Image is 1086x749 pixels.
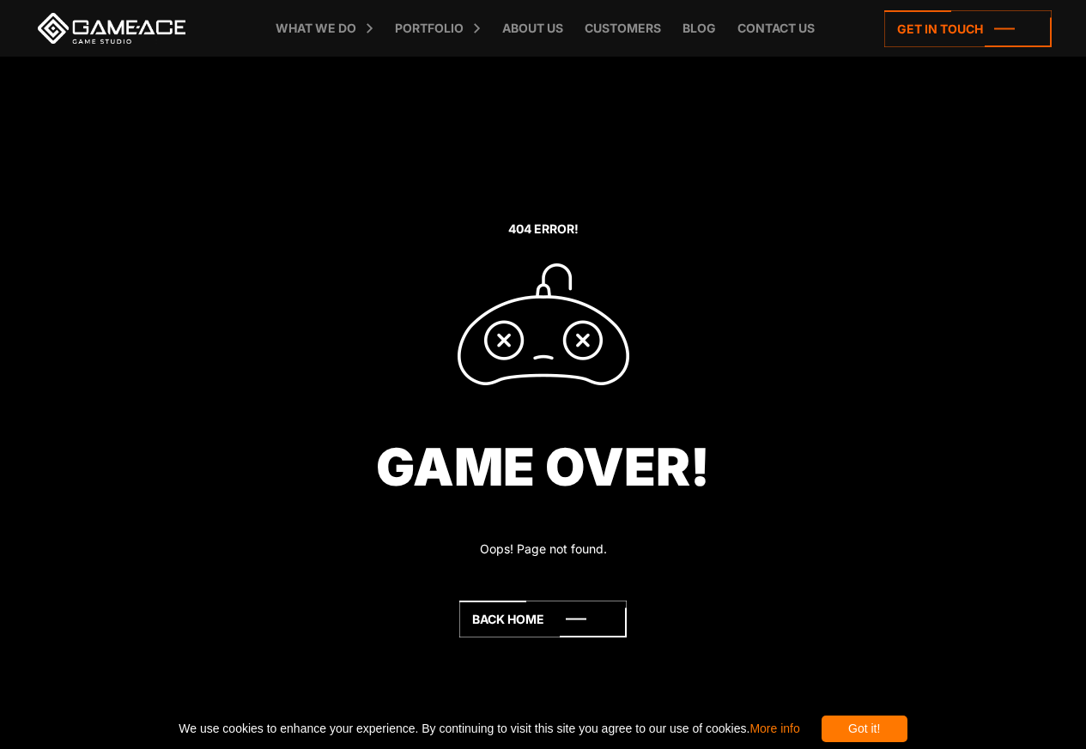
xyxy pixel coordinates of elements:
span: We use cookies to enhance your experience. By continuing to visit this site you agree to our use ... [179,716,799,742]
a: Get in touch [884,10,1052,47]
img: Custom game development [457,263,630,385]
div: Got it! [822,716,907,742]
a: More info [749,722,799,735]
a: Back home [459,601,627,637]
